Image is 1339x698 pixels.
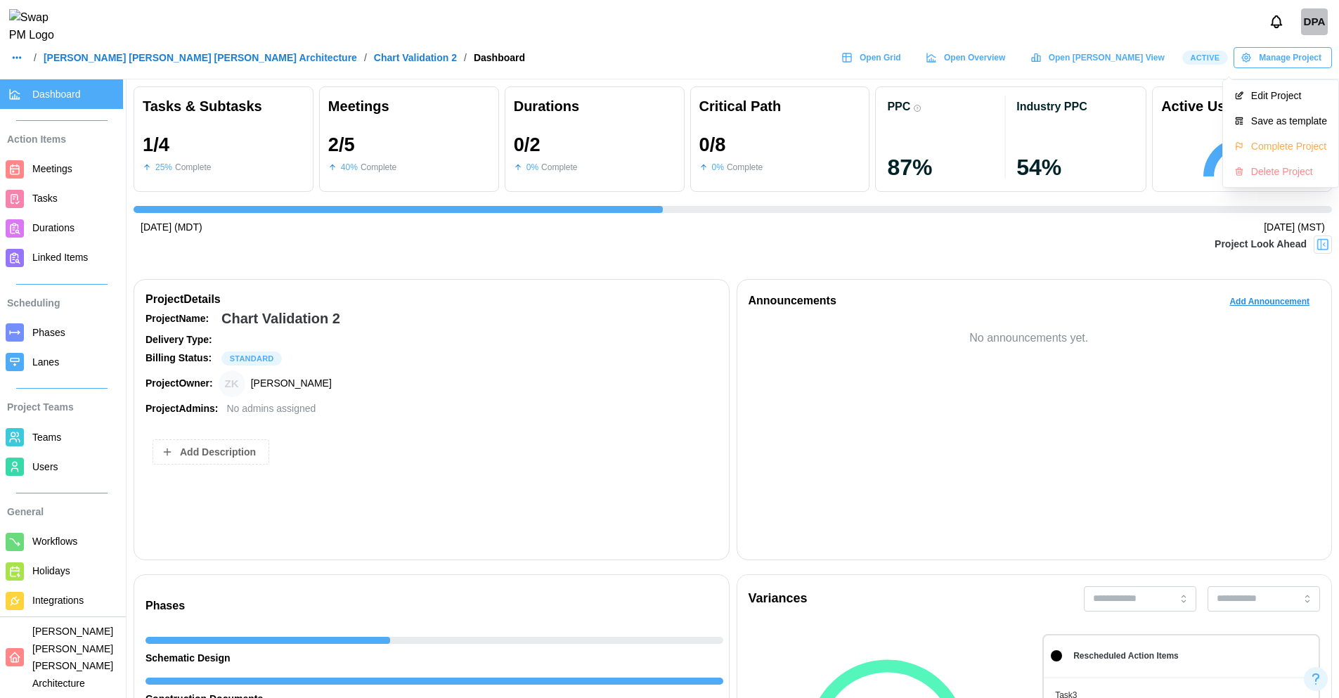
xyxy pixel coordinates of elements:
[514,96,675,117] div: Durations
[32,536,77,547] span: Workflows
[1251,115,1327,127] div: Save as template
[145,351,216,366] div: Billing Status:
[699,96,861,117] div: Critical Path
[749,292,836,310] div: Announcements
[526,161,538,174] div: 0 %
[34,53,37,63] div: /
[860,48,901,67] span: Open Grid
[1190,51,1220,64] span: Active
[1264,220,1325,235] div: [DATE] (MST)
[251,376,332,392] div: [PERSON_NAME]
[143,96,304,117] div: Tasks & Subtasks
[1049,48,1165,67] span: Open [PERSON_NAME] View
[175,161,211,174] div: Complete
[32,89,81,100] span: Dashboard
[1215,237,1307,252] div: Project Look Ahead
[230,352,274,365] span: STANDARD
[699,134,726,155] div: 0 / 8
[155,161,172,174] div: 25 %
[145,377,213,389] strong: Project Owner:
[1301,8,1328,35] a: Daud Platform admin
[1301,8,1328,35] div: DPA
[1251,166,1327,177] div: Delete Project
[887,156,1005,179] div: 87 %
[341,161,358,174] div: 40 %
[1161,96,1246,117] div: Active Users
[749,330,1310,347] div: No announcements yet.
[32,327,65,338] span: Phases
[514,134,541,155] div: 0 / 2
[219,370,245,397] div: Zulqarnain Khalil
[1251,141,1327,152] div: Complete Project
[712,161,724,174] div: 0 %
[887,100,910,113] div: PPC
[145,332,216,348] div: Delivery Type:
[32,356,59,368] span: Lanes
[328,96,490,117] div: Meetings
[541,161,577,174] div: Complete
[145,311,216,327] div: Project Name:
[361,161,396,174] div: Complete
[141,220,202,235] div: [DATE] (MDT)
[145,651,723,666] div: Schematic Design
[32,252,88,263] span: Linked Items
[1264,10,1288,34] button: Notifications
[32,565,70,576] span: Holidays
[9,9,66,44] img: Swap PM Logo
[727,161,763,174] div: Complete
[180,440,256,464] span: Add Description
[1016,156,1134,179] div: 54 %
[1251,90,1327,101] div: Edit Project
[1073,649,1179,663] div: Rescheduled Action Items
[749,589,808,609] div: Variances
[32,626,113,689] span: [PERSON_NAME] [PERSON_NAME] [PERSON_NAME] Architecture
[145,291,718,309] div: Project Details
[145,403,218,414] strong: Project Admins:
[32,461,58,472] span: Users
[32,193,58,204] span: Tasks
[1229,292,1309,311] span: Add Announcement
[464,53,467,63] div: /
[944,48,1005,67] span: Open Overview
[1316,238,1330,252] img: Project Look Ahead Button
[32,432,61,443] span: Teams
[32,595,84,606] span: Integrations
[32,222,75,233] span: Durations
[1016,100,1087,113] div: Industry PPC
[226,401,316,417] div: No admins assigned
[1259,48,1321,67] span: Manage Project
[44,53,357,63] a: [PERSON_NAME] [PERSON_NAME] [PERSON_NAME] Architecture
[374,53,457,63] a: Chart Validation 2
[474,53,525,63] div: Dashboard
[32,163,72,174] span: Meetings
[145,597,723,615] div: Phases
[143,134,169,155] div: 1 / 4
[364,53,367,63] div: /
[221,308,340,330] div: Chart Validation 2
[328,134,355,155] div: 2 / 5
